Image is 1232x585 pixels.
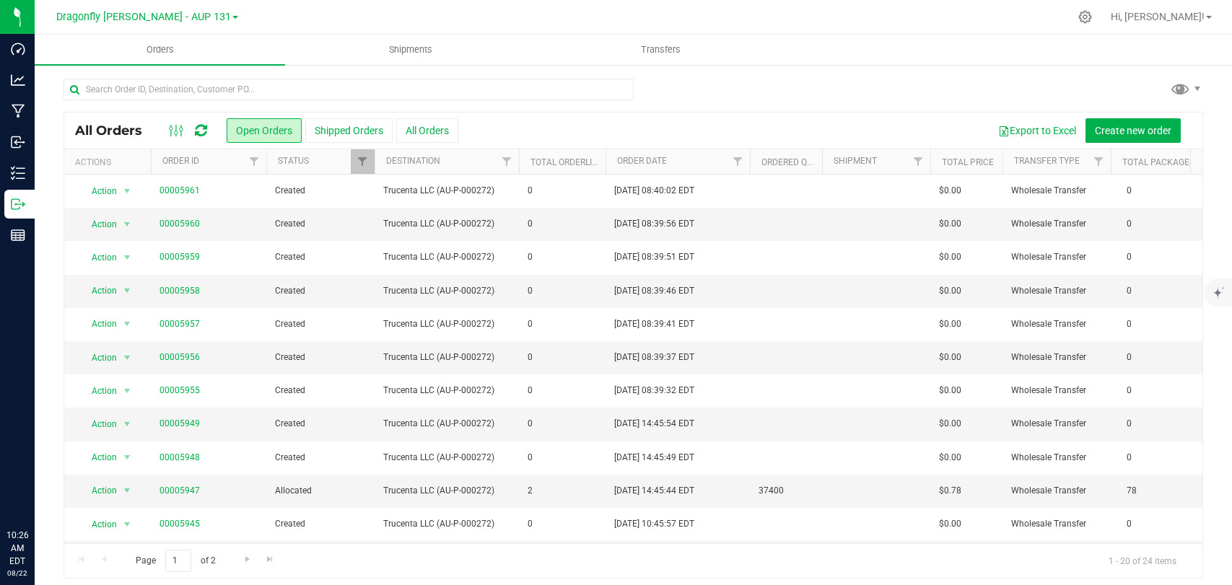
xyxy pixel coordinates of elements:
span: [DATE] 08:40:02 EDT [614,184,694,198]
span: Action [79,247,118,268]
span: Shipments [370,43,452,56]
a: Total Packages [1122,157,1194,167]
span: Wholesale Transfer [1011,484,1102,498]
span: Wholesale Transfer [1011,351,1102,364]
a: Total Orderlines [530,157,608,167]
a: 00005961 [160,184,200,198]
span: 0 [528,384,533,397]
span: $0.00 [939,184,961,198]
span: $0.00 [939,384,961,397]
span: [DATE] 08:39:56 EDT [614,217,694,231]
span: Wholesale Transfer [1011,317,1102,331]
a: Filter [243,149,266,174]
span: [DATE] 10:45:57 EDT [614,517,694,531]
span: Created [275,317,366,331]
span: [DATE] 08:39:46 EDT [614,284,694,298]
span: Created [275,517,366,531]
div: Manage settings [1076,10,1094,24]
span: [DATE] 14:45:54 EDT [614,417,694,431]
span: Trucenta LLC (AU-P-000272) [383,417,510,431]
span: 2 [528,484,533,498]
span: Trucenta LLC (AU-P-000272) [383,484,510,498]
a: 00005947 [160,484,200,498]
a: 00005956 [160,351,200,364]
span: $0.00 [939,284,961,298]
a: Filter [726,149,750,174]
span: Created [275,250,366,264]
span: Trucenta LLC (AU-P-000272) [383,517,510,531]
span: Action [79,281,118,301]
span: Allocated [275,484,366,498]
span: select [118,480,136,501]
span: 0 [1119,247,1139,268]
span: select [118,447,136,467]
a: Total Price [942,157,994,167]
a: 00005955 [160,384,200,397]
a: Orders [35,35,285,65]
button: All Orders [396,118,458,143]
span: select [118,514,136,535]
span: Action [79,414,118,434]
a: Filter [906,149,930,174]
a: Filter [1087,149,1111,174]
span: 0 [528,317,533,331]
span: 0 [1119,413,1139,434]
inline-svg: Reports [11,228,25,242]
span: $0.00 [939,351,961,364]
span: Action [79,214,118,234]
span: $0.00 [939,317,961,331]
span: 1 - 20 of 24 items [1097,550,1188,571]
a: Status [278,156,309,166]
span: Trucenta LLC (AU-P-000272) [383,284,510,298]
span: 0 [528,417,533,431]
a: Order Date [617,156,667,166]
span: 0 [528,351,533,364]
span: Transfers [621,43,700,56]
span: Wholesale Transfer [1011,384,1102,397]
span: $0.00 [939,250,961,264]
span: Wholesale Transfer [1011,451,1102,465]
a: 00005945 [160,517,200,531]
span: Trucenta LLC (AU-P-000272) [383,217,510,231]
span: select [118,381,136,401]
span: Page of 2 [123,550,227,572]
a: 00005959 [160,250,200,264]
a: Ordered qty [761,157,817,167]
span: Hi, [PERSON_NAME]! [1111,11,1205,22]
span: Wholesale Transfer [1011,517,1102,531]
span: Wholesale Transfer [1011,217,1102,231]
a: Filter [351,149,375,174]
input: Search Order ID, Destination, Customer PO... [64,79,634,100]
span: Create new order [1095,125,1171,136]
span: Created [275,284,366,298]
a: 00005958 [160,284,200,298]
span: 0 [528,517,533,531]
a: 00005957 [160,317,200,331]
span: select [118,247,136,268]
a: Go to the next page [237,550,258,569]
a: Filter [495,149,519,174]
span: 37400 [759,484,784,498]
span: Created [275,451,366,465]
span: Wholesale Transfer [1011,250,1102,264]
span: Created [275,217,366,231]
p: 10:26 AM EDT [6,529,28,568]
span: 0 [528,451,533,465]
span: 0 [528,284,533,298]
button: Create new order [1085,118,1181,143]
span: Trucenta LLC (AU-P-000272) [383,317,510,331]
span: Action [79,381,118,401]
button: Shipped Orders [305,118,393,143]
span: Created [275,184,366,198]
inline-svg: Outbound [11,197,25,211]
a: 00005960 [160,217,200,231]
a: Order ID [162,156,199,166]
span: select [118,281,136,301]
span: [DATE] 08:39:51 EDT [614,250,694,264]
a: Shipment [834,156,877,166]
span: 0 [1119,314,1139,335]
span: Created [275,351,366,364]
span: Created [275,384,366,397]
span: [DATE] 08:39:41 EDT [614,317,694,331]
span: [DATE] 14:45:44 EDT [614,484,694,498]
